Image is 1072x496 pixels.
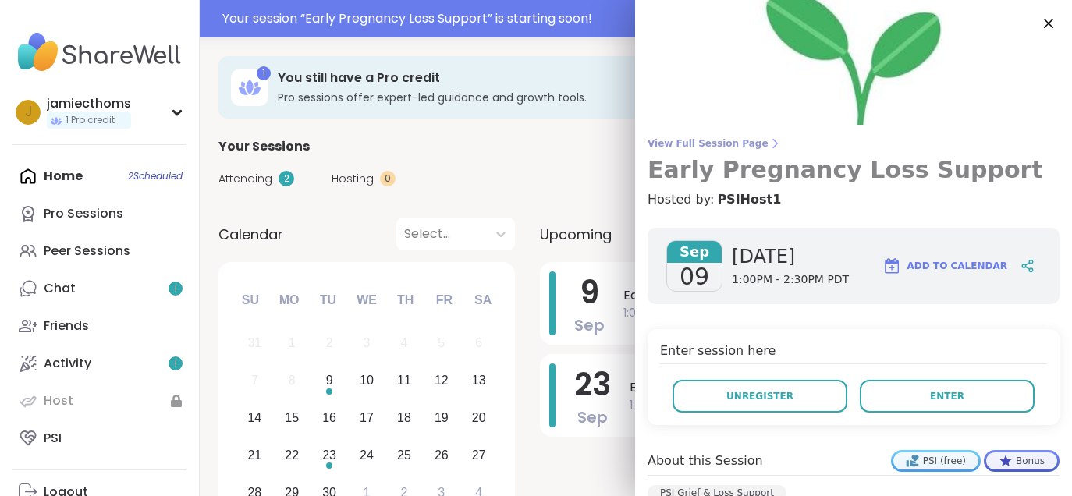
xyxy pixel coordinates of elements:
span: Sep [574,314,605,336]
span: 1:00PM - 2:30PM PDT [623,305,1025,321]
div: 21 [247,445,261,466]
div: PSI (free) [893,452,978,469]
div: 12 [435,370,449,391]
div: 26 [435,445,449,466]
div: Pro Sessions [44,205,123,222]
div: Choose Friday, September 19th, 2025 [424,402,458,435]
div: 18 [397,407,411,428]
div: Mo [272,283,306,317]
div: Tu [311,283,345,317]
a: View Full Session PageEarly Pregnancy Loss Support [648,137,1060,184]
div: 9 [326,370,333,391]
span: Calendar [218,224,283,245]
span: Hosting [332,171,374,187]
div: Choose Wednesday, September 17th, 2025 [350,402,384,435]
div: 19 [435,407,449,428]
div: PSI [44,430,62,447]
h3: You still have a Pro credit [278,69,897,87]
img: ShareWell Logomark [882,257,901,275]
div: 24 [360,445,374,466]
div: Not available Monday, September 1st, 2025 [275,327,309,360]
a: Host [12,382,186,420]
span: 1:00PM - 2:30PM PDT [732,272,849,288]
div: Chat [44,280,76,297]
div: Not available Thursday, September 4th, 2025 [388,327,421,360]
div: We [350,283,384,317]
div: Peer Sessions [44,243,130,260]
img: ShareWell Nav Logo [12,25,186,80]
div: Choose Thursday, September 11th, 2025 [388,364,421,398]
span: Your Sessions [218,137,310,156]
span: Unregister [726,389,793,403]
span: 09 [680,263,709,291]
div: 17 [360,407,374,428]
div: Bonus [986,452,1057,469]
div: Choose Tuesday, September 9th, 2025 [313,364,346,398]
div: Choose Monday, September 15th, 2025 [275,402,309,435]
div: jamiecthoms [47,95,131,112]
div: 3 [364,332,371,353]
span: Early Pregnancy Loss Support [623,286,1025,305]
div: 23 [322,445,336,466]
div: Choose Tuesday, September 23rd, 2025 [313,438,346,472]
div: Not available Sunday, September 7th, 2025 [238,364,272,398]
div: 4 [400,332,407,353]
div: 2 [279,171,294,186]
a: Friends [12,307,186,345]
span: Early Pregnancy Loss Support [630,378,1025,397]
h3: Pro sessions offer expert-led guidance and growth tools. [278,90,897,105]
div: Choose Tuesday, September 16th, 2025 [313,402,346,435]
span: Enter [930,389,964,403]
div: Su [233,283,268,317]
a: PSIHost1 [717,190,781,209]
div: Friends [44,317,89,335]
span: 23 [574,363,611,406]
div: Choose Friday, September 12th, 2025 [424,364,458,398]
a: Peer Sessions [12,232,186,270]
div: 1 [257,66,271,80]
div: 6 [475,332,482,353]
div: 31 [247,332,261,353]
div: Not available Wednesday, September 3rd, 2025 [350,327,384,360]
a: Activity1 [12,345,186,382]
div: 2 [326,332,333,353]
span: Add to Calendar [907,259,1007,273]
h4: Hosted by: [648,190,1060,209]
button: Enter [860,380,1035,413]
div: 20 [472,407,486,428]
div: Not available Friday, September 5th, 2025 [424,327,458,360]
div: Choose Thursday, September 25th, 2025 [388,438,421,472]
span: 1 Pro credit [66,114,115,127]
span: 1 [174,282,177,296]
div: Choose Saturday, September 20th, 2025 [462,402,495,435]
span: Sep [667,241,722,263]
button: Add to Calendar [875,247,1014,285]
div: 15 [285,407,299,428]
span: 1 [174,357,177,370]
span: Upcoming [540,224,612,245]
div: Not available Monday, September 8th, 2025 [275,364,309,398]
a: Pro Sessions [12,195,186,232]
span: 9 [580,271,599,314]
h3: Early Pregnancy Loss Support [648,156,1060,184]
h4: About this Session [648,452,763,470]
div: 14 [247,407,261,428]
div: 27 [472,445,486,466]
div: Choose Saturday, September 13th, 2025 [462,364,495,398]
div: Your session “ Early Pregnancy Loss Support ” is starting soon! [222,9,1063,28]
div: Choose Saturday, September 27th, 2025 [462,438,495,472]
div: 22 [285,445,299,466]
h4: Enter session here [660,342,1047,364]
div: 8 [289,370,296,391]
div: Activity [44,355,91,372]
div: Not available Sunday, August 31st, 2025 [238,327,272,360]
span: Sep [577,406,608,428]
div: 11 [397,370,411,391]
div: Choose Wednesday, September 24th, 2025 [350,438,384,472]
span: [DATE] [732,244,849,269]
div: Fr [427,283,461,317]
div: Choose Wednesday, September 10th, 2025 [350,364,384,398]
div: 16 [322,407,336,428]
div: Not available Tuesday, September 2nd, 2025 [313,327,346,360]
span: 1:00PM - 2:30PM PDT [630,397,1025,413]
